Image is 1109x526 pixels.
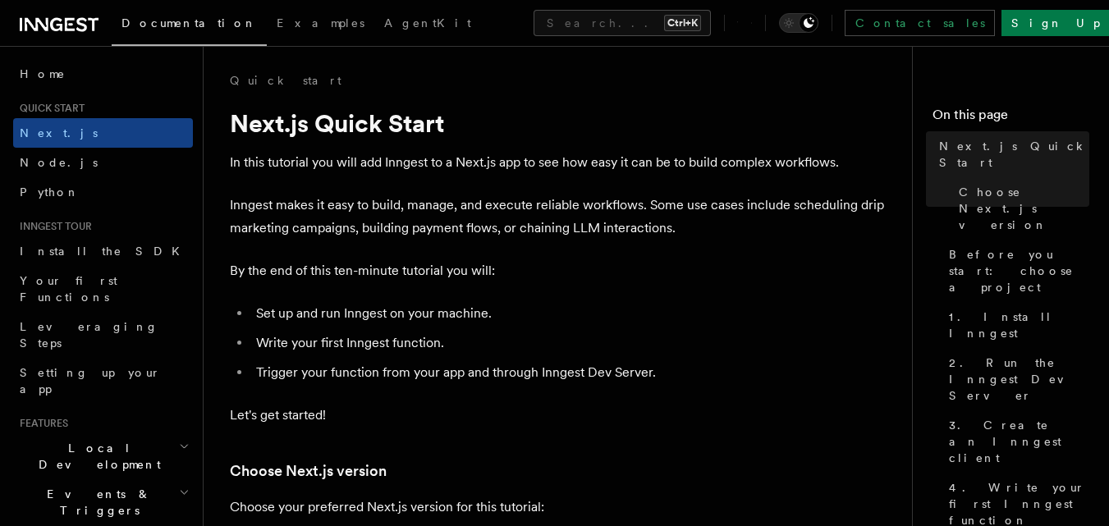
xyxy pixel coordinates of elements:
a: Examples [267,5,374,44]
a: Documentation [112,5,267,46]
p: In this tutorial you will add Inngest to a Next.js app to see how easy it can be to build complex... [230,151,887,174]
kbd: Ctrl+K [664,15,701,31]
p: Choose your preferred Next.js version for this tutorial: [230,496,887,519]
h1: Next.js Quick Start [230,108,887,138]
span: 3. Create an Inngest client [949,417,1089,466]
a: Your first Functions [13,266,193,312]
li: Set up and run Inngest on your machine. [251,302,887,325]
button: Search...Ctrl+K [534,10,711,36]
span: Choose Next.js version [959,184,1089,233]
span: Install the SDK [20,245,190,258]
span: Before you start: choose a project [949,246,1089,295]
a: Next.js [13,118,193,148]
span: Examples [277,16,364,30]
a: 3. Create an Inngest client [942,410,1089,473]
span: Node.js [20,156,98,169]
a: Choose Next.js version [230,460,387,483]
a: AgentKit [374,5,481,44]
a: Node.js [13,148,193,177]
span: Leveraging Steps [20,320,158,350]
a: 2. Run the Inngest Dev Server [942,348,1089,410]
h4: On this page [933,105,1089,131]
a: 1. Install Inngest [942,302,1089,348]
span: Local Development [13,440,179,473]
a: Setting up your app [13,358,193,404]
a: Home [13,59,193,89]
span: AgentKit [384,16,471,30]
p: By the end of this ten-minute tutorial you will: [230,259,887,282]
span: Documentation [121,16,257,30]
a: Choose Next.js version [952,177,1089,240]
a: Next.js Quick Start [933,131,1089,177]
button: Toggle dark mode [779,13,818,33]
button: Events & Triggers [13,479,193,525]
span: Home [20,66,66,82]
a: Quick start [230,72,341,89]
li: Write your first Inngest function. [251,332,887,354]
li: Trigger your function from your app and through Inngest Dev Server. [251,361,887,384]
span: Next.js [20,126,98,140]
span: Python [20,185,80,199]
span: Events & Triggers [13,486,179,519]
span: Features [13,417,68,430]
span: Next.js Quick Start [939,138,1089,171]
span: Setting up your app [20,366,161,396]
span: Your first Functions [20,274,117,304]
a: Python [13,177,193,207]
span: 2. Run the Inngest Dev Server [949,354,1089,404]
p: Inngest makes it easy to build, manage, and execute reliable workflows. Some use cases include sc... [230,194,887,240]
a: Leveraging Steps [13,312,193,358]
a: Install the SDK [13,236,193,266]
p: Let's get started! [230,404,887,427]
a: Before you start: choose a project [942,240,1089,302]
button: Local Development [13,433,193,479]
span: Inngest tour [13,220,92,233]
span: Quick start [13,102,85,115]
a: Contact sales [845,10,995,36]
span: 1. Install Inngest [949,309,1089,341]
